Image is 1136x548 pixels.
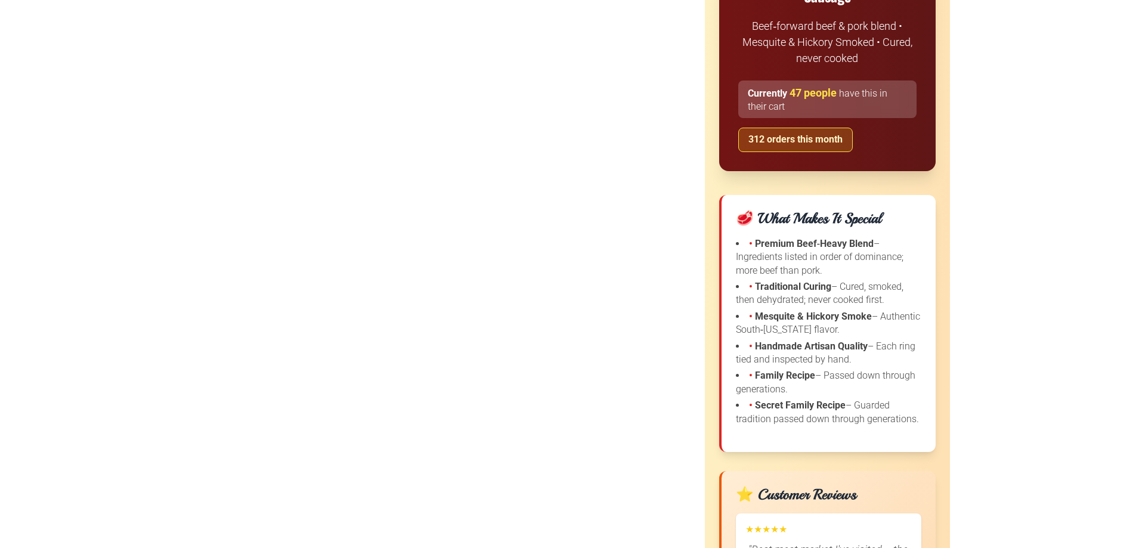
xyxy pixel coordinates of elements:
span: • [749,370,753,381]
span: 47 people [790,86,837,99]
li: – Each ring tied and inspected by hand. [736,340,921,367]
strong: Premium Beef‑Heavy Blend [755,238,874,249]
h2: ⭐ Customer Reviews [736,485,921,504]
strong: Family Recipe [755,370,815,381]
li: – Ingredients listed in order of dominance; more beef than pork. [736,237,921,277]
strong: Handmade Artisan Quality [755,340,868,352]
span: Beef‑forward beef & pork blend • Mesquite & Hickory Smoked • Cured, never cooked [742,20,912,64]
span: • [749,340,753,352]
strong: Traditional Curing [755,281,831,292]
li: – Guarded tradition passed down through generations. [736,399,921,426]
div: ★★★★★ [745,523,912,536]
h2: 🥩 What Makes It Special [736,209,921,228]
span: have this in their cart [748,88,887,112]
li: – Authentic South‑[US_STATE] flavor. [736,310,921,337]
strong: Secret Family Recipe [755,400,846,411]
span: • [749,238,753,249]
li: – Cured, smoked, then dehydrated; never cooked first. [736,280,921,307]
strong: Mesquite & Hickory Smoke [755,311,872,322]
span: • [749,311,753,322]
span: • [749,281,753,292]
li: – Passed down through generations. [736,369,921,396]
span: 312 orders this month [748,134,843,145]
span: Currently [748,88,787,99]
span: • [749,400,753,411]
